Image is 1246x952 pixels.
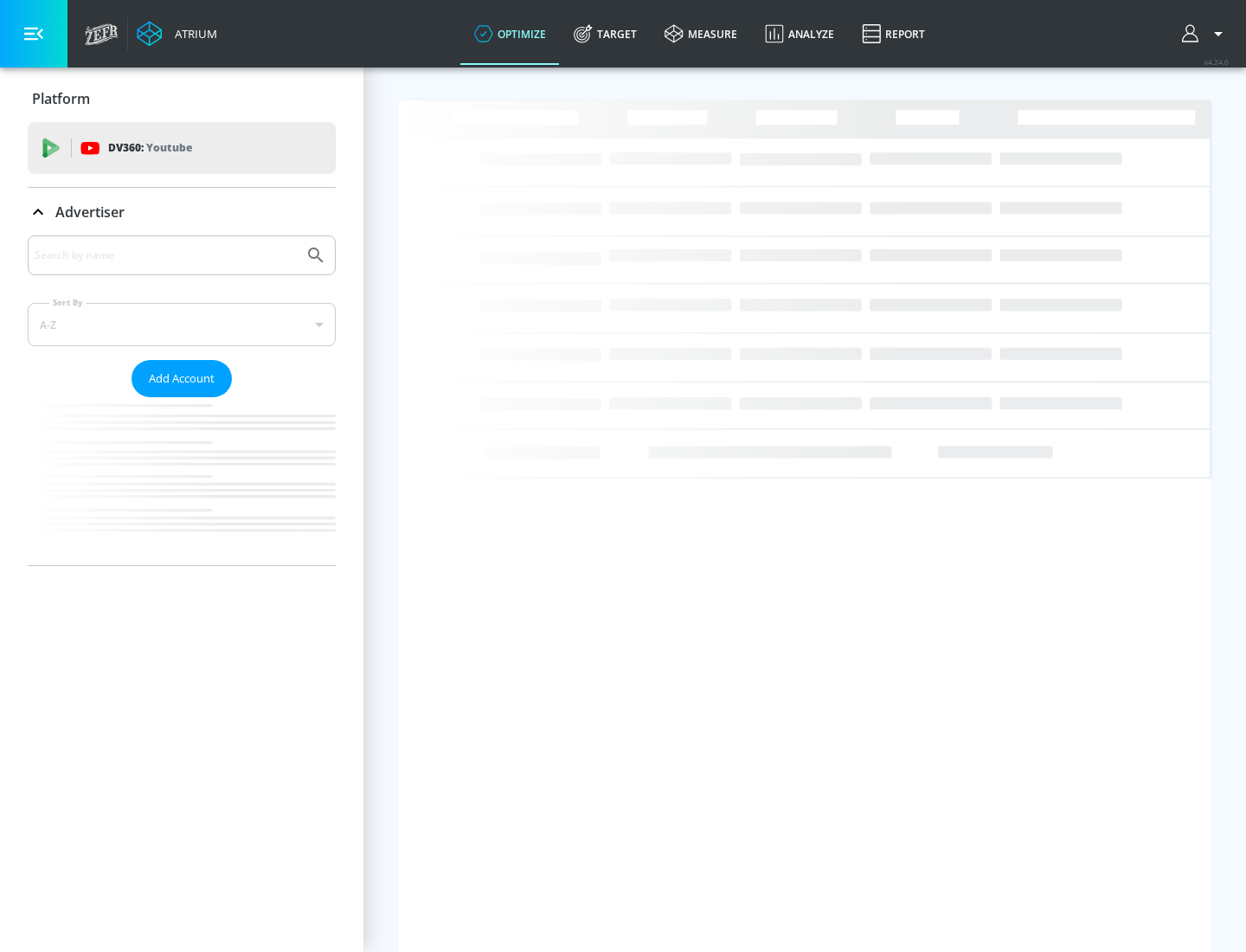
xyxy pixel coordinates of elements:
[651,3,751,65] a: measure
[55,203,125,222] p: Advertiser
[49,297,87,308] label: Sort By
[560,3,651,65] a: Target
[132,360,232,397] button: Add Account
[149,369,215,389] span: Add Account
[28,303,336,346] div: A-Z
[146,138,192,157] p: Youtube
[28,397,336,565] nav: list of Advertiser
[28,122,336,174] div: DV360: Youtube
[108,138,192,158] p: DV360:
[168,26,217,42] div: Atrium
[28,235,336,565] div: Advertiser
[460,3,560,65] a: optimize
[137,21,217,47] a: Atrium
[35,244,297,267] input: Search by name
[848,3,939,65] a: Report
[28,188,336,236] div: Advertiser
[32,89,90,108] p: Platform
[751,3,848,65] a: Analyze
[1204,57,1229,67] span: v 4.24.0
[28,74,336,123] div: Platform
